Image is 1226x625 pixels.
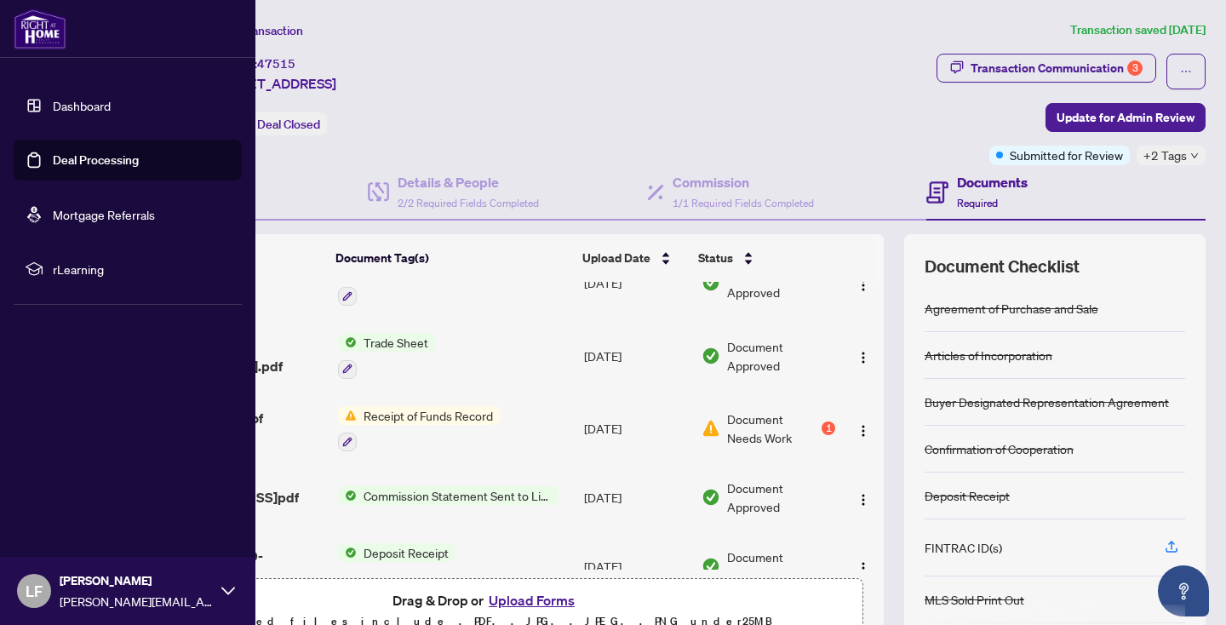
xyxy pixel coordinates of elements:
td: [DATE] [577,319,695,393]
button: Logo [850,342,877,370]
span: 2/2 Required Fields Completed [398,197,539,209]
span: ellipsis [1180,66,1192,77]
div: Articles of Incorporation [925,346,1052,364]
span: Receipt of Funds Record [357,406,500,425]
span: 47515 [257,56,295,72]
th: Document Tag(s) [329,234,576,282]
span: View Transaction [212,23,303,38]
div: 3 [1127,60,1143,76]
span: Document Needs Work [727,410,818,447]
span: Commission Statement Sent to Listing Brokerage [357,486,559,505]
span: Deposit Receipt [357,543,455,562]
img: Logo [856,424,870,438]
button: Logo [850,484,877,511]
span: Upload Date [582,249,650,267]
span: Deal Closed [257,117,320,132]
div: Agreement of Purchase and Sale [925,299,1098,318]
article: Transaction saved [DATE] [1070,20,1206,40]
span: Submitted for Review [1010,146,1123,164]
span: Required [957,197,998,209]
span: Document Approved [727,548,835,585]
img: Logo [856,351,870,364]
a: Dashboard [53,98,111,113]
span: down [1190,152,1199,160]
td: [DATE] [577,530,695,603]
span: +2 Tags [1143,146,1187,165]
div: Status: [211,112,327,135]
div: Deposit Receipt [925,486,1010,505]
button: Transaction Communication3 [937,54,1156,83]
img: Status Icon [338,406,357,425]
span: LF [26,579,43,603]
span: [PERSON_NAME][EMAIL_ADDRESS][PERSON_NAME][DOMAIN_NAME] [60,592,213,611]
div: Buyer Designated Representation Agreement [925,393,1169,411]
button: Status IconReceipt of Funds Record [338,406,500,452]
span: Document Checklist [925,255,1080,278]
td: [DATE] [577,246,695,319]
img: Document Status [702,273,720,292]
img: Logo [856,278,870,292]
div: 1 [822,421,835,435]
button: Upload Forms [484,589,580,611]
img: Status Icon [338,543,357,562]
button: Logo [850,415,877,442]
h4: Documents [957,172,1028,192]
span: 1/1 Required Fields Completed [673,197,814,209]
button: Logo [850,269,877,296]
div: Confirmation of Cooperation [925,439,1074,458]
span: Update for Admin Review [1057,104,1194,131]
button: Open asap [1158,565,1209,616]
span: Status [698,249,733,267]
th: Status [691,234,837,282]
div: Transaction Communication [971,54,1143,82]
img: Status Icon [338,486,357,505]
img: Document Status [702,488,720,507]
span: Document Approved [727,479,835,516]
div: MLS Sold Print Out [925,590,1024,609]
span: Document Approved [727,264,835,301]
button: Logo [850,553,877,580]
img: Status Icon [338,333,357,352]
button: Status Icon120 Amendment to Agreement of Purchase and Sale [338,260,559,306]
a: Deal Processing [53,152,139,168]
td: [DATE] [577,465,695,530]
th: Upload Date [576,234,692,282]
span: Drag & Drop or [392,589,580,611]
span: [PERSON_NAME] [60,571,213,590]
h4: Details & People [398,172,539,192]
img: Logo [856,561,870,575]
img: Document Status [702,557,720,576]
img: Logo [856,493,870,507]
button: Status IconDeposit Receipt [338,543,455,589]
img: Document Status [702,347,720,365]
button: Update for Admin Review [1046,103,1206,132]
span: Trade Sheet [357,333,435,352]
div: FINTRAC ID(s) [925,538,1002,557]
button: Status IconTrade Sheet [338,333,435,379]
a: Mortgage Referrals [53,207,155,222]
h4: Commission [673,172,814,192]
span: rLearning [53,260,230,278]
span: [STREET_ADDRESS] [211,73,336,94]
td: [DATE] [577,393,695,466]
img: logo [14,9,66,49]
span: Document Approved [727,337,835,375]
img: Document Status [702,419,720,438]
button: Status IconCommission Statement Sent to Listing Brokerage [338,486,559,505]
